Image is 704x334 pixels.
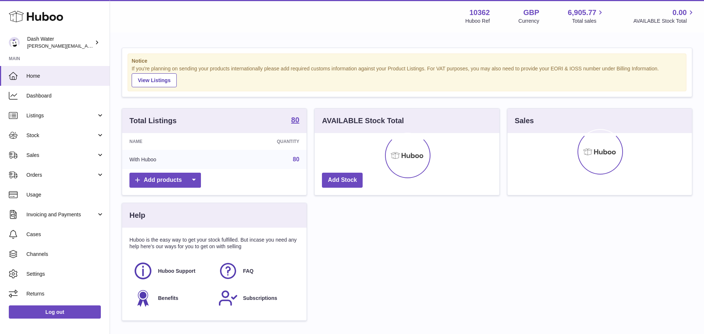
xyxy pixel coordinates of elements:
span: Orders [26,172,96,179]
span: Cases [26,231,104,238]
span: Total sales [572,18,605,25]
h3: Help [129,210,145,220]
a: 80 [291,116,299,125]
span: Settings [26,271,104,278]
span: FAQ [243,268,254,275]
a: 6,905.77 Total sales [568,8,605,25]
div: Currency [518,18,539,25]
a: FAQ [218,261,296,281]
td: With Huboo [122,150,220,169]
h3: AVAILABLE Stock Total [322,116,404,126]
a: Huboo Support [133,261,211,281]
strong: Notice [132,58,682,65]
a: View Listings [132,73,177,87]
span: Listings [26,112,96,119]
span: Channels [26,251,104,258]
span: Dashboard [26,92,104,99]
a: Add products [129,173,201,188]
span: Subscriptions [243,295,277,302]
img: james@dash-water.com [9,37,20,48]
span: Huboo Support [158,268,195,275]
a: 0.00 AVAILABLE Stock Total [633,8,695,25]
a: 80 [293,156,300,162]
a: Add Stock [322,173,363,188]
span: Sales [26,152,96,159]
strong: GBP [523,8,539,18]
h3: Sales [515,116,534,126]
span: Stock [26,132,96,139]
strong: 80 [291,116,299,124]
span: Home [26,73,104,80]
div: Huboo Ref [465,18,490,25]
th: Quantity [220,133,307,150]
span: Usage [26,191,104,198]
a: Log out [9,305,101,319]
a: Subscriptions [218,288,296,308]
span: 6,905.77 [568,8,597,18]
span: 0.00 [672,8,687,18]
div: Dash Water [27,36,93,49]
span: AVAILABLE Stock Total [633,18,695,25]
span: [PERSON_NAME][EMAIL_ADDRESS][DOMAIN_NAME] [27,43,147,49]
strong: 10362 [469,8,490,18]
span: Benefits [158,295,178,302]
div: If you're planning on sending your products internationally please add required customs informati... [132,65,682,87]
span: Returns [26,290,104,297]
th: Name [122,133,220,150]
a: Benefits [133,288,211,308]
p: Huboo is the easy way to get your stock fulfilled. But incase you need any help here's our ways f... [129,236,299,250]
h3: Total Listings [129,116,177,126]
span: Invoicing and Payments [26,211,96,218]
